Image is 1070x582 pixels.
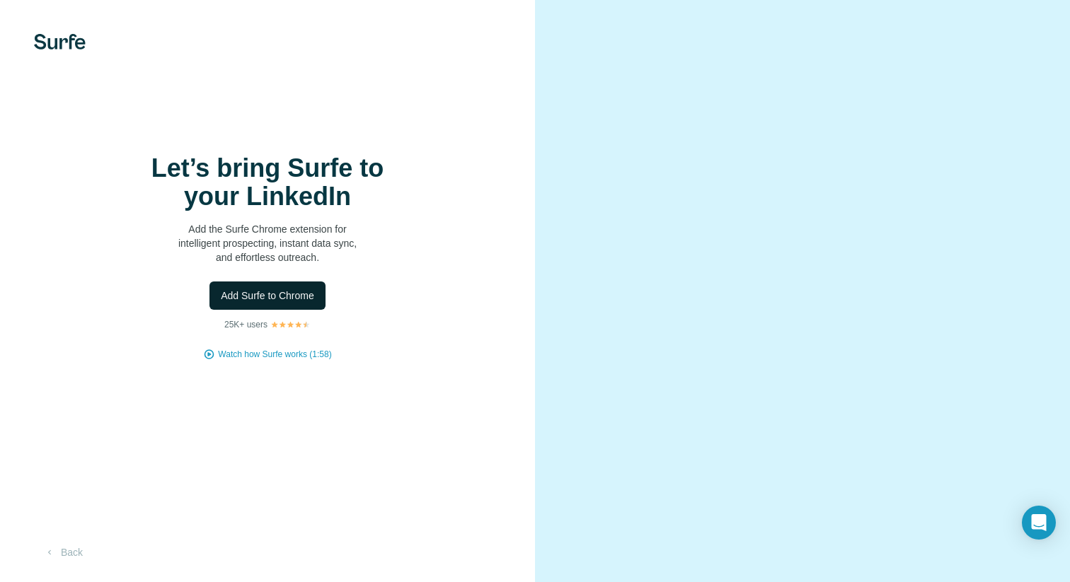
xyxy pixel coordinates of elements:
[34,540,93,565] button: Back
[126,154,409,211] h1: Let’s bring Surfe to your LinkedIn
[224,318,267,331] p: 25K+ users
[126,222,409,264] p: Add the Surfe Chrome extension for intelligent prospecting, instant data sync, and effortless out...
[270,320,311,329] img: Rating Stars
[34,34,86,50] img: Surfe's logo
[1022,506,1056,540] div: Open Intercom Messenger
[221,289,314,303] span: Add Surfe to Chrome
[218,348,331,361] button: Watch how Surfe works (1:58)
[209,281,326,310] button: Add Surfe to Chrome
